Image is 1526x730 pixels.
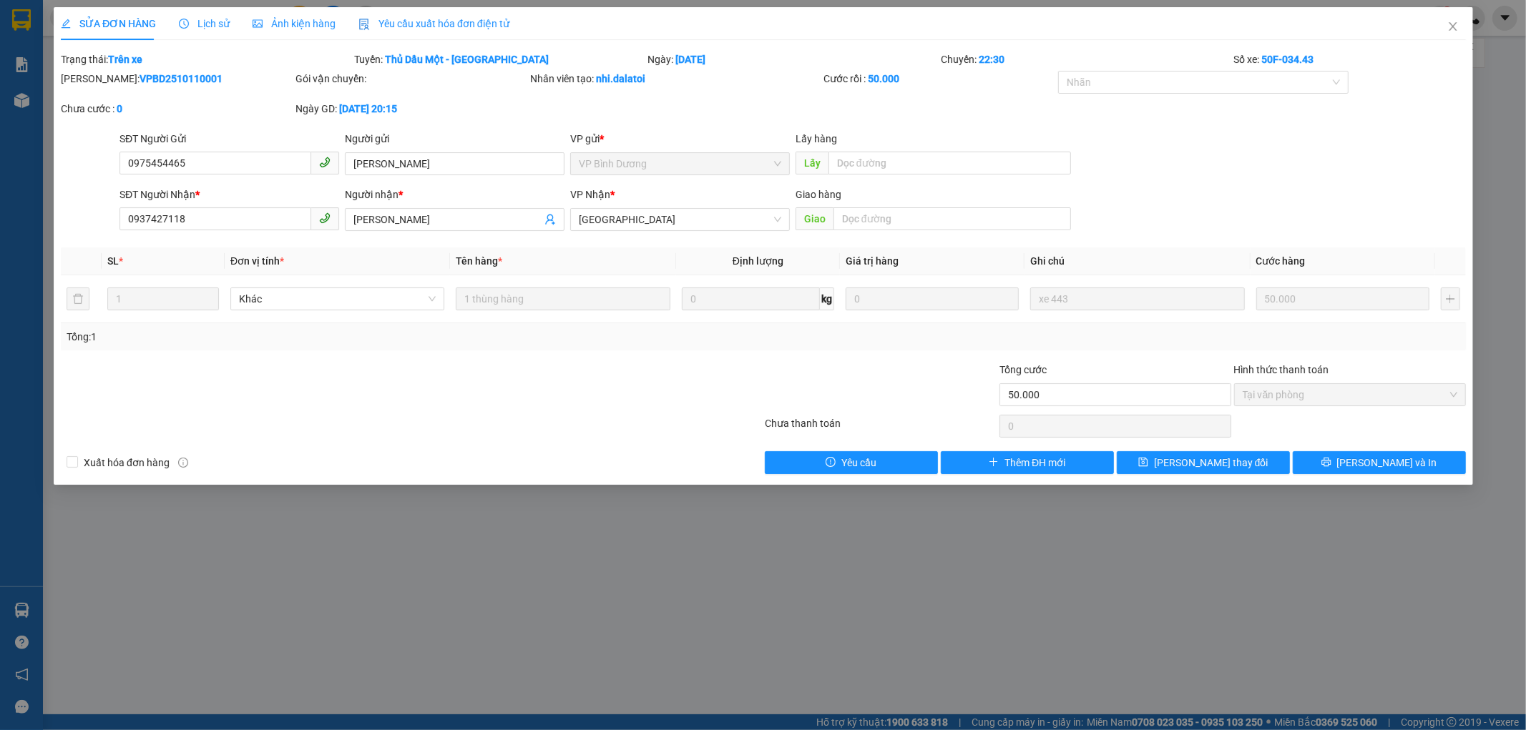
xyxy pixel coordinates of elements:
li: VP [GEOGRAPHIC_DATA] [99,61,190,108]
b: VPBD2510110001 [140,73,222,84]
span: Tại văn phòng [1242,384,1457,405]
span: save [1138,457,1148,468]
div: [PERSON_NAME]: [61,71,293,87]
input: Dọc đường [833,207,1071,230]
th: Ghi chú [1024,247,1250,275]
div: Cước rồi : [823,71,1055,87]
b: 0 [117,103,122,114]
span: SỬA ĐƠN HÀNG [61,18,156,29]
span: Thêm ĐH mới [1004,455,1065,470]
span: kg [820,287,834,310]
span: edit [61,19,71,29]
div: SĐT Người Nhận [119,187,339,202]
b: 50.000 [867,73,899,84]
div: Số xe: [1232,51,1467,67]
span: printer [1321,457,1331,468]
span: Đơn vị tính [230,255,284,267]
div: Trạng thái: [59,51,353,67]
span: exclamation-circle [826,457,836,468]
label: Hình thức thanh toán [1233,364,1329,375]
li: Đà Lạt ơi [7,7,207,34]
span: Lấy [795,152,828,174]
div: Ngày: [646,51,939,67]
span: Tổng cước [999,364,1046,375]
span: environment [7,79,17,89]
span: Giao [795,207,833,230]
span: clock-circle [179,19,189,29]
span: user-add [544,214,556,225]
div: Chưa cước : [61,101,293,117]
b: [DATE] 20:15 [339,103,397,114]
span: Cước hàng [1256,255,1305,267]
button: delete [67,287,89,310]
span: phone [319,157,331,168]
button: exclamation-circleYêu cầu [765,451,938,474]
span: Đà Lạt [579,209,781,230]
span: Khác [239,288,436,310]
span: picture [253,19,263,29]
div: Tổng: 1 [67,329,589,345]
span: Yêu cầu [841,455,876,470]
b: [DATE] [675,54,705,65]
span: close [1447,21,1458,32]
span: Giá trị hàng [846,255,899,267]
div: Người nhận [345,187,564,202]
span: VP Nhận [570,189,610,200]
span: Tên hàng [456,255,502,267]
div: SĐT Người Gửi [119,131,339,147]
div: Người gửi [345,131,564,147]
span: [PERSON_NAME] và In [1336,455,1437,470]
b: 50F-034.43 [1261,54,1314,65]
li: VP VP Bình Dương [7,61,99,77]
div: Tuyến: [353,51,646,67]
span: Ảnh kiện hàng [253,18,336,29]
b: nhi.dalatoi [596,73,645,84]
span: Định lượng [733,255,783,267]
button: save[PERSON_NAME] thay đổi [1116,451,1289,474]
div: Gói vận chuyển: [295,71,527,87]
span: VP Bình Dương [579,153,781,174]
b: Bãi xe số 24 Dx036, PPhú Mỹ, TPThủ Dầu [7,79,82,122]
span: Yêu cầu xuất hóa đơn điện tử [358,18,509,29]
input: Ghi Chú [1030,287,1244,310]
span: [PERSON_NAME] thay đổi [1154,455,1268,470]
span: Giao hàng [795,189,841,200]
span: Lịch sử [179,18,230,29]
input: Dọc đường [828,152,1071,174]
input: 0 [1256,287,1429,310]
button: plus [1440,287,1459,310]
b: 22:30 [978,54,1004,65]
div: Nhân viên tạo: [530,71,821,87]
input: VD: Bàn, Ghế [456,287,670,310]
span: SL [107,255,119,267]
span: info-circle [177,458,187,468]
div: Chưa thanh toán [763,415,998,440]
div: Chuyến: [939,51,1232,67]
span: Lấy hàng [795,133,836,144]
div: Ngày GD: [295,101,527,117]
button: Close [1432,7,1472,47]
span: plus [989,457,999,468]
b: Trên xe [108,54,142,65]
button: plusThêm ĐH mới [940,451,1113,474]
input: 0 [846,287,1019,310]
b: Thủ Dầu Một - [GEOGRAPHIC_DATA] [385,54,549,65]
button: printer[PERSON_NAME] và In [1292,451,1465,474]
span: Xuất hóa đơn hàng [78,455,175,470]
div: VP gửi [570,131,790,147]
span: phone [319,212,331,224]
img: icon [358,19,370,30]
